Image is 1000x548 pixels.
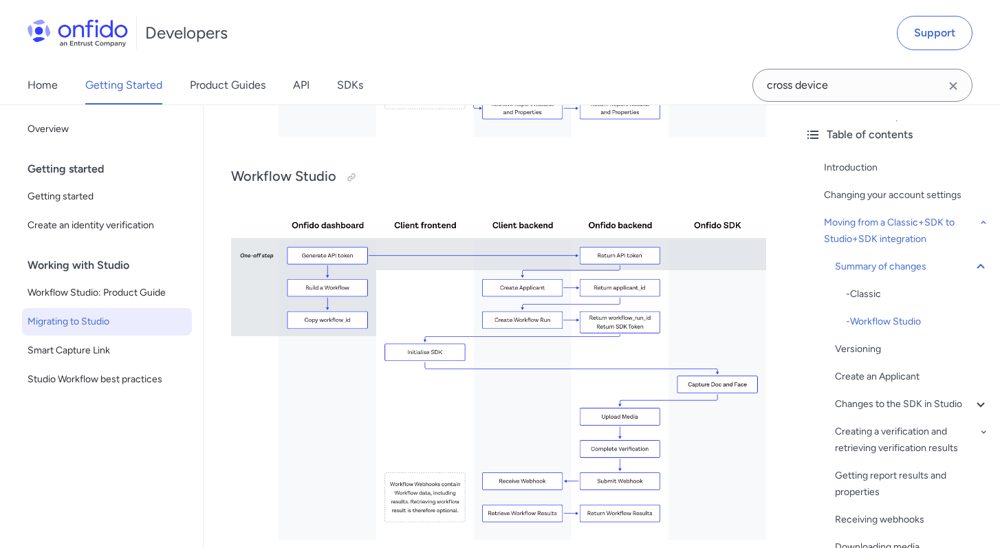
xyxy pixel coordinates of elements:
[824,187,989,204] a: Changing your account settings
[846,286,989,303] a: -Classic
[28,314,186,330] span: Migrating to Studio
[190,66,265,105] a: Product Guides
[145,22,228,44] h1: Developers
[22,183,192,210] a: Getting started
[835,341,989,358] a: Versioning
[824,215,989,248] a: Moving from a Classic+SDK to Studio+SDK integration
[231,166,766,188] h3: Workflow Studio
[28,371,186,388] span: Studio Workflow best practices
[835,396,989,413] a: Changes to the SDK in Studio
[231,202,766,540] img: Verification steps in a Studio integration
[752,69,972,102] input: Onfido search input field
[846,314,989,330] a: -Workflow Studio
[85,66,162,105] a: Getting Started
[846,314,989,330] div: - Workflow Studio
[28,217,186,234] span: Create an identity verification
[28,66,58,105] a: Home
[28,252,197,279] div: Working with Studio
[897,16,972,50] a: Support
[835,259,989,275] a: Summary of changes
[22,366,192,393] a: Studio Workflow best practices
[805,127,989,143] div: Table of contents
[28,155,197,183] div: Getting started
[835,369,989,385] a: Create an Applicant
[28,285,186,301] span: Workflow Studio: Product Guide
[28,342,186,359] span: Smart Capture Link
[28,19,128,47] img: Onfido Logo
[28,188,186,205] span: Getting started
[28,121,186,138] span: Overview
[293,66,309,105] a: API
[22,308,192,336] a: Migrating to Studio
[22,212,192,239] a: Create an identity verification
[22,337,192,364] a: Smart Capture Link
[824,160,989,176] a: Introduction
[835,468,989,501] a: Getting report results and properties
[835,512,989,528] a: Receiving webhooks
[337,66,363,105] a: SDKs
[22,279,192,307] a: Workflow Studio: Product Guide
[835,424,989,457] a: Creating a verification and retrieving verification results
[945,78,961,94] svg: Clear search field button
[22,116,192,143] a: Overview
[846,286,989,303] div: - Classic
